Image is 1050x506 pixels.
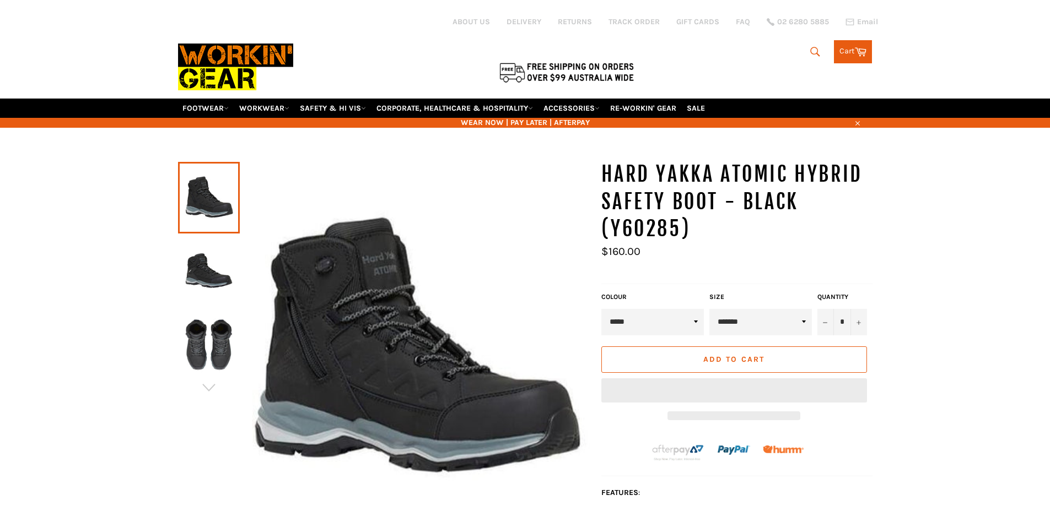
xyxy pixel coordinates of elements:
[846,18,878,26] a: Email
[184,315,234,376] img: Workin Gear - HARD YAKKA Atomic Hybrid Safety Boot - Black
[682,99,709,118] a: SALE
[295,99,370,118] a: SAFETY & HI VIS
[601,245,640,258] span: $160.00
[184,241,234,302] img: Workin Gear - HARD YAKKA Atomic Hybrid Safety Boot - Black
[558,17,592,27] a: RETURNS
[651,443,705,462] img: Afterpay-Logo-on-dark-bg_large.png
[817,309,834,335] button: Reduce item quantity by one
[601,346,867,373] button: Add to Cart
[834,40,872,63] a: Cart
[178,117,873,128] span: WEAR NOW | PAY LATER | AFTERPAY
[718,434,750,466] img: paypal.png
[709,292,812,302] label: Size
[763,445,804,454] img: Humm_core_logo_RGB-01_300x60px_small_195d8312-4386-4de7-b182-0ef9b6303a37.png
[601,161,873,243] h1: HARD YAKKA Atomic Hybrid Safety Boot - Black (Y60285)
[178,99,233,118] a: FOOTWEAR
[235,99,294,118] a: WORKWEAR
[539,99,604,118] a: ACCESSORIES
[676,17,719,27] a: GIFT CARDS
[703,355,764,364] span: Add to Cart
[609,17,660,27] a: TRACK ORDER
[601,487,873,498] p: :
[850,309,867,335] button: Increase item quantity by one
[736,17,750,27] a: FAQ
[767,18,829,26] a: 02 6280 5885
[507,17,541,27] a: DELIVERY
[777,18,829,26] span: 02 6280 5885
[498,61,636,84] img: Flat $9.95 shipping Australia wide
[601,292,704,302] label: COLOUR
[606,99,681,118] a: RE-WORKIN' GEAR
[601,488,638,497] strong: FEATURES
[453,17,490,27] a: ABOUT US
[857,18,878,26] span: Email
[817,292,867,302] label: Quantity
[372,99,537,118] a: CORPORATE, HEALTHCARE & HOSPITALITY
[178,36,293,98] img: Workin Gear leaders in Workwear, Safety Boots, PPE, Uniforms. Australia's No.1 in Workwear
